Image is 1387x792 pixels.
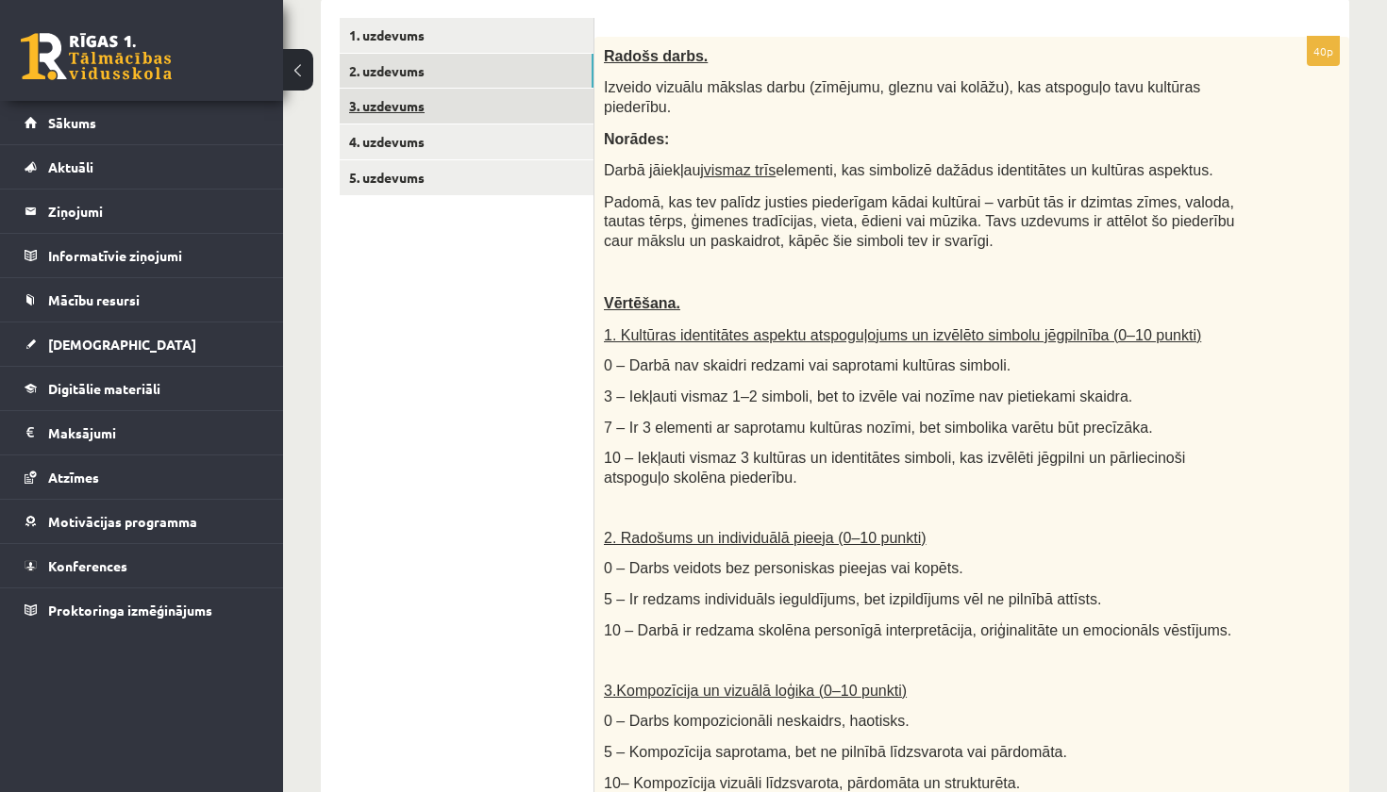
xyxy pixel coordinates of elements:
span: Vērtēšana. [604,295,680,311]
span: 3.Kompozīcija un vizuālā loģika (0–10 punkti) [604,683,907,699]
body: Визуальный текстовый редактор, wiswyg-editor-user-answer-47433847654720 [19,19,715,39]
span: Proktoringa izmēģinājums [48,602,212,619]
span: 10 – Iekļauti vismaz 3 kultūras un identitātes simboli, kas izvēlēti jēgpilni un pārliecinoši ats... [604,450,1185,486]
a: 3. uzdevums [340,89,593,124]
a: 4. uzdevums [340,124,593,159]
a: Motivācijas programma [25,500,259,543]
span: 10– Kompozīcija vizuāli līdzsvarota, pārdomāta un strukturēta. [604,775,1020,791]
span: 0 – Darbs kompozicionāli neskaidrs, haotisks. [604,713,910,729]
span: 7 – Ir 3 elementi ar saprotamu kultūras nozīmi, bet simbolika varētu būt precīzāka. [604,420,1153,436]
span: Motivācijas programma [48,513,197,530]
span: [DEMOGRAPHIC_DATA] [48,336,196,353]
u: vismaz trīs [704,162,776,178]
a: [DEMOGRAPHIC_DATA] [25,322,259,366]
a: 5. uzdevums [340,160,593,195]
span: Aktuāli [48,158,93,175]
legend: Ziņojumi [48,190,259,233]
span: Norādes: [604,131,669,147]
span: Digitālie materiāli [48,380,160,397]
span: Darbā jāiekļauj elementi, kas simbolizē dažādus identitātes un kultūras aspektus. [604,162,1213,178]
a: 1. uzdevums [340,18,593,53]
a: Maksājumi [25,411,259,454]
a: Mācību resursi [25,278,259,322]
span: 0 – Darbā nav skaidri redzami vai saprotami kultūras simboli. [604,357,1011,373]
a: Rīgas 1. Tālmācības vidusskola [21,33,172,80]
legend: Informatīvie ziņojumi [48,234,259,277]
a: Ziņojumi [25,190,259,233]
span: Radošs darbs. [604,48,708,64]
span: Atzīmes [48,469,99,486]
a: Digitālie materiāli [25,367,259,410]
span: 10 – Darbā ir redzama skolēna personīgā interpretācija, oriģinalitāte un emocionāls vēstījums. [604,622,1231,638]
span: 0 – Darbs veidots bez personiskas pieejas vai kopēts. [604,560,963,576]
span: Sākums [48,114,96,131]
a: Informatīvie ziņojumi [25,234,259,277]
p: 40p [1307,36,1340,66]
a: 2. uzdevums [340,54,593,89]
legend: Maksājumi [48,411,259,454]
a: Proktoringa izmēģinājums [25,588,259,632]
span: 2. Radošums un individuālā pieeja (0–10 punkti) [604,530,927,546]
span: 3 – Iekļauti vismaz 1–2 simboli, bet to izvēle vai nozīme nav pietiekami skaidra. [604,388,1132,404]
span: Mācību resursi [48,291,140,308]
span: Padomā, kas tev palīdz justies piederīgam kādai kultūrai – varbūt tās ir dzimtas zīmes, valoda, t... [604,194,1234,249]
span: 5 – Ir redzams individuāls ieguldījums, bet izpildījums vēl ne pilnībā attīsts. [604,591,1101,607]
a: Aktuāli [25,145,259,189]
a: Konferences [25,544,259,587]
a: Atzīmes [25,455,259,499]
span: Izveido vizuālu mākslas darbu (zīmējumu, gleznu vai kolāžu), kas atspoguļo tavu kultūras piederību. [604,79,1200,115]
span: Konferences [48,557,127,574]
span: 1. Kultūras identitātes aspektu atspoguļojums un izvēlēto simbolu jēgpilnība (0–10 punkti) [604,327,1201,343]
a: Sākums [25,101,259,144]
span: 5 – Kompozīcija saprotama, bet ne pilnībā līdzsvarota vai pārdomāta. [604,744,1067,760]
